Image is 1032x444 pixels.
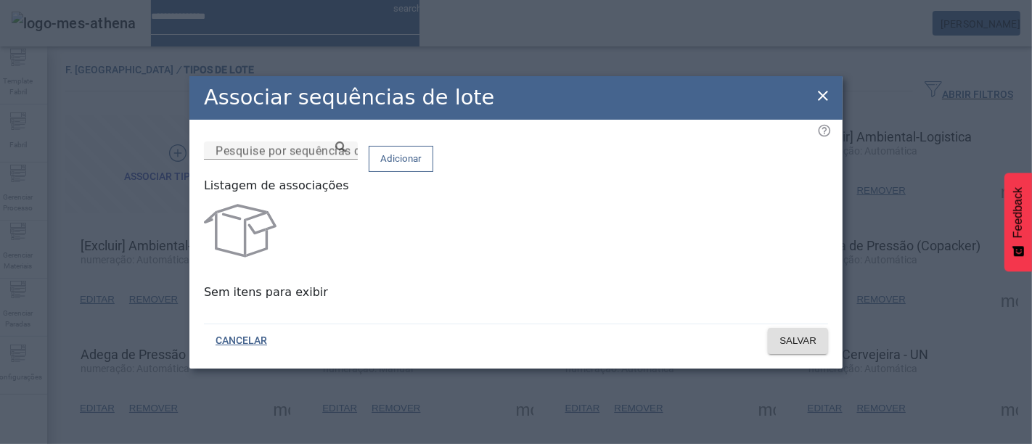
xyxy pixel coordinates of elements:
[204,82,494,113] h2: Associar sequências de lote
[216,144,391,157] mat-label: Pesquise por sequências de lote
[779,334,816,348] span: SALVAR
[204,284,828,301] p: Sem itens para exibir
[369,146,433,172] button: Adicionar
[1004,173,1032,271] button: Feedback - Mostrar pesquisa
[380,152,422,166] span: Adicionar
[204,328,279,354] button: CANCELAR
[768,328,828,354] button: SALVAR
[1012,187,1025,238] span: Feedback
[216,334,267,348] span: CANCELAR
[204,178,349,192] label: Listagem de associações
[216,142,346,160] input: Number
